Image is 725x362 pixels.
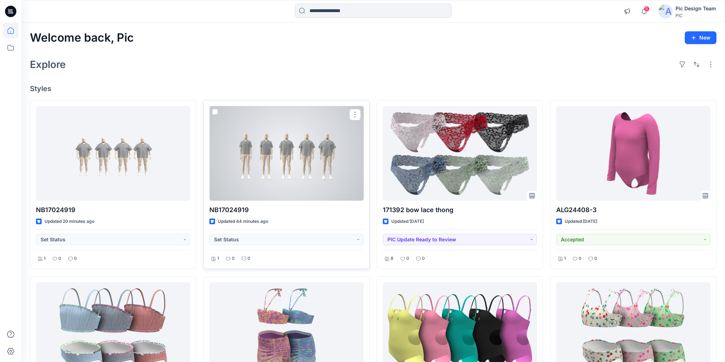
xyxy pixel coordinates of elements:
[556,106,710,201] a: ALG24408-3
[422,255,425,262] p: 0
[209,205,364,215] p: NB17024919
[383,205,537,215] p: 171392 bow lace thong
[232,255,235,262] p: 0
[676,13,716,18] div: PIC
[36,205,190,215] p: NB17024919
[247,255,250,262] p: 0
[685,31,716,44] button: New
[30,59,66,70] h2: Explore
[644,6,650,12] span: 5
[564,255,566,262] p: 1
[565,218,597,225] p: Updated [DATE]
[217,255,219,262] p: 1
[58,255,61,262] p: 0
[556,205,710,215] p: ALG24408-3
[45,218,94,225] p: Updated 20 minutes ago
[594,255,597,262] p: 0
[658,4,673,19] img: avatar
[579,255,581,262] p: 0
[391,218,424,225] p: Updated [DATE]
[209,106,364,201] a: NB17024919
[30,31,134,44] h2: Welcome back, Pic
[383,106,537,201] a: 171392 bow lace thong
[36,106,190,201] a: NB17024919
[30,84,716,93] h4: Styles
[676,4,716,13] div: Pic Design Team
[44,255,46,262] p: 1
[74,255,77,262] p: 0
[391,255,393,262] p: 8
[218,218,268,225] p: Updated 44 minutes ago
[406,255,409,262] p: 0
